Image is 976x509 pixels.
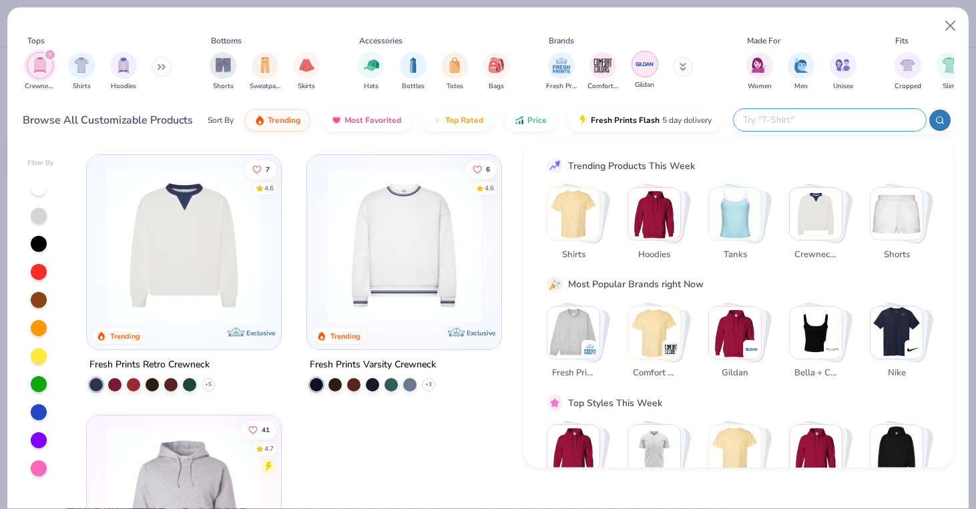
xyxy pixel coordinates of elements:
[628,424,689,504] button: Stack Card Button Sportswear
[264,444,274,454] div: 4.7
[568,277,704,291] div: Most Popular Brands right Now
[870,187,931,267] button: Stack Card Button Shorts
[870,424,931,504] button: Stack Card Button Preppy
[321,109,411,132] button: Most Favorited
[116,57,131,73] img: Hoodies Image
[547,188,599,240] img: Shirts
[568,158,695,172] div: Trending Products This Week
[74,57,89,73] img: Shirts Image
[662,113,712,128] span: 5 day delivery
[298,81,315,92] span: Skirts
[425,381,432,389] span: + 3
[875,367,918,380] span: Nike
[445,115,483,126] span: Top Rated
[875,248,918,261] span: Shorts
[364,57,379,73] img: Hats Image
[299,57,314,73] img: Skirts Image
[73,81,91,92] span: Shirts
[835,57,850,73] img: Unisex Image
[266,166,270,172] span: 7
[89,357,210,373] div: Fresh Prints Retro Crewneck
[262,427,270,434] span: 41
[789,305,850,385] button: Stack Card Button Bella + Canvas
[33,57,47,73] img: Crewnecks Image
[293,52,320,92] div: filter for Skirts
[709,188,761,240] img: Tanks
[790,188,842,240] img: Crewnecks
[591,115,660,126] span: Fresh Prints Flash
[871,188,923,240] img: Shorts
[25,52,55,92] button: filter button
[794,367,837,380] span: Bella + Canvas
[794,57,808,73] img: Men Image
[344,115,401,126] span: Most Favorited
[593,55,613,75] img: Comfort Colors Image
[895,35,909,47] div: Fits
[587,81,618,92] span: Comfort Colors
[713,248,756,261] span: Tanks
[708,424,770,504] button: Stack Card Button Athleisure
[331,115,342,126] img: most_fav.gif
[359,35,403,47] div: Accessories
[833,81,853,92] span: Unisex
[527,115,547,126] span: Price
[628,305,689,385] button: Stack Card Button Comfort Colors
[895,52,921,92] button: filter button
[547,305,608,385] button: Stack Card Button Fresh Prints
[635,80,654,90] span: Gildan
[208,114,234,126] div: Sort By
[549,160,561,172] img: trend_line.gif
[402,81,425,92] span: Bottles
[489,81,504,92] span: Bags
[568,395,662,409] div: Top Styles This Week
[794,81,808,92] span: Men
[465,160,496,178] button: Like
[628,188,680,240] img: Hoodies
[788,52,814,92] button: filter button
[68,52,95,92] button: filter button
[400,52,427,92] div: filter for Bottles
[258,57,272,73] img: Sweatpants Image
[247,329,276,337] span: Exclusive
[551,367,595,380] span: Fresh Prints
[504,109,557,132] button: Price
[268,115,300,126] span: Trending
[742,112,917,128] input: Try "T-Shirt"
[264,183,274,193] div: 4.6
[871,425,923,477] img: Preppy
[895,52,921,92] div: filter for Cropped
[68,52,95,92] div: filter for Shirts
[485,166,489,172] span: 6
[936,52,963,92] div: filter for Slim
[788,52,814,92] div: filter for Men
[752,57,767,73] img: Women Image
[583,342,597,355] img: Fresh Prints
[447,57,462,73] img: Totes Image
[110,52,137,92] div: filter for Hoodies
[547,425,599,477] img: Classic
[577,115,588,126] img: flash.gif
[211,35,242,47] div: Bottoms
[546,81,577,92] span: Fresh Prints
[400,52,427,92] button: filter button
[632,367,676,380] span: Comfort Colors
[547,306,599,358] img: Fresh Prints
[907,342,920,355] img: Nike
[632,51,658,90] div: filter for Gildan
[293,52,320,92] button: filter button
[111,81,136,92] span: Hoodies
[467,329,495,337] span: Exclusive
[900,57,915,73] img: Cropped Image
[746,52,773,92] button: filter button
[358,52,385,92] button: filter button
[254,115,265,126] img: trending.gif
[547,187,608,267] button: Stack Card Button Shirts
[895,81,921,92] span: Cropped
[708,305,770,385] button: Stack Card Button Gildan
[830,52,857,92] button: filter button
[830,52,857,92] div: filter for Unisex
[567,109,722,132] button: Fresh Prints Flash5 day delivery
[246,160,276,178] button: Like
[447,81,463,92] span: Totes
[244,109,310,132] button: Trending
